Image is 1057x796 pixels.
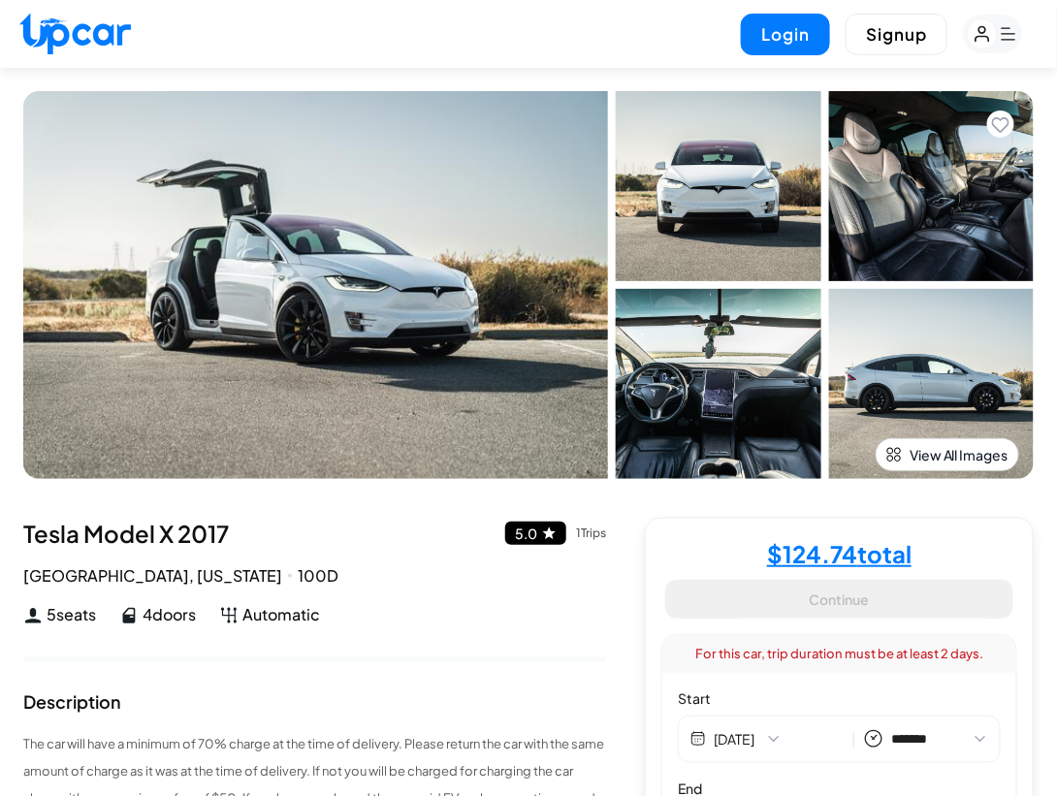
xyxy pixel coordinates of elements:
div: Tesla Model X 2017 [23,518,606,549]
span: 4 doors [143,603,196,626]
div: 1 Trips [576,527,606,539]
img: Car Image 4 [829,289,1034,479]
button: Login [741,14,830,55]
img: star [541,525,557,541]
div: For this car, trip duration must be at least 2 days. [662,635,1016,674]
button: View All Images [876,438,1019,471]
img: Car [23,91,608,479]
span: View All Images [910,445,1009,464]
div: Description [23,693,121,711]
div: 5.0 [515,526,537,540]
img: Upcar Logo [19,13,131,54]
button: Continue [665,580,1013,619]
img: view-all [886,447,902,462]
h4: $ 124.74 total [767,542,912,565]
img: Car Image 3 [616,289,820,479]
span: Automatic [242,603,320,626]
div: [GEOGRAPHIC_DATA], [US_STATE] 100D [23,564,606,588]
button: Add to favorites [987,111,1014,138]
img: Car Image 2 [829,91,1034,281]
button: Signup [846,14,947,55]
button: [DATE] [714,729,844,748]
label: Start [678,688,1001,708]
span: 5 seats [47,603,96,626]
img: Car Image 1 [616,91,820,281]
span: | [851,728,856,750]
